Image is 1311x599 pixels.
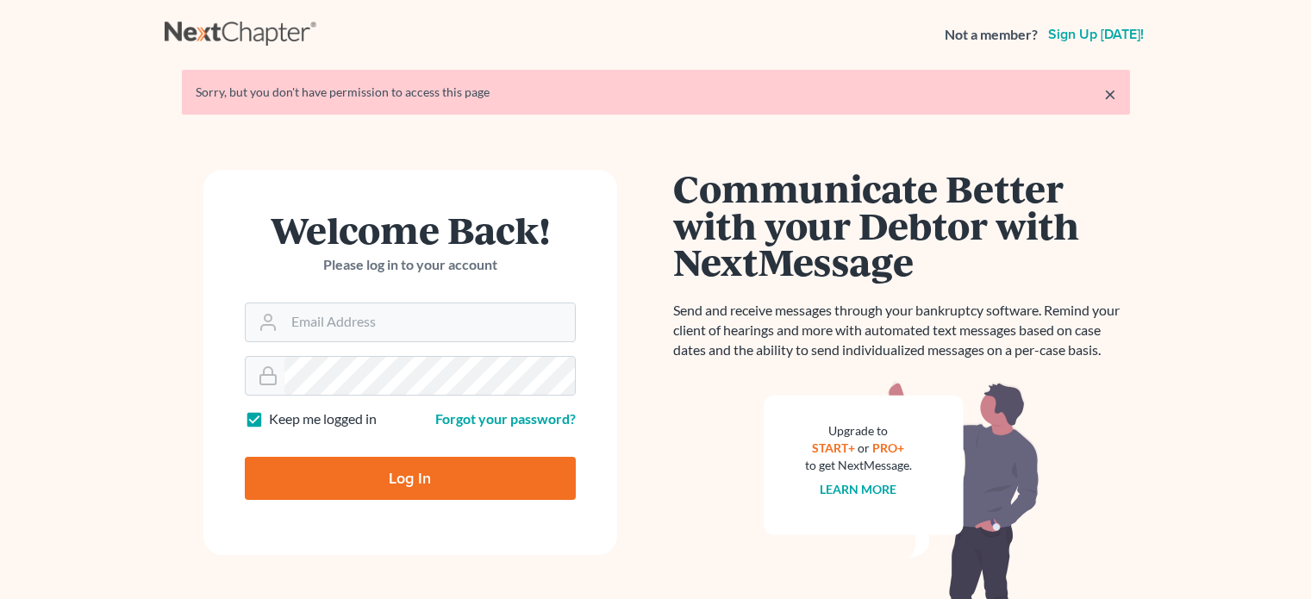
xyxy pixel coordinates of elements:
[872,440,904,455] a: PRO+
[284,303,575,341] input: Email Address
[805,457,912,474] div: to get NextMessage.
[245,457,576,500] input: Log In
[673,170,1130,280] h1: Communicate Better with your Debtor with NextMessage
[812,440,855,455] a: START+
[945,25,1038,45] strong: Not a member?
[245,255,576,275] p: Please log in to your account
[269,409,377,429] label: Keep me logged in
[1104,84,1116,104] a: ×
[245,211,576,248] h1: Welcome Back!
[435,410,576,427] a: Forgot your password?
[673,301,1130,360] p: Send and receive messages through your bankruptcy software. Remind your client of hearings and mo...
[820,482,896,496] a: Learn more
[1045,28,1147,41] a: Sign up [DATE]!
[858,440,870,455] span: or
[196,84,1116,101] div: Sorry, but you don't have permission to access this page
[805,422,912,440] div: Upgrade to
